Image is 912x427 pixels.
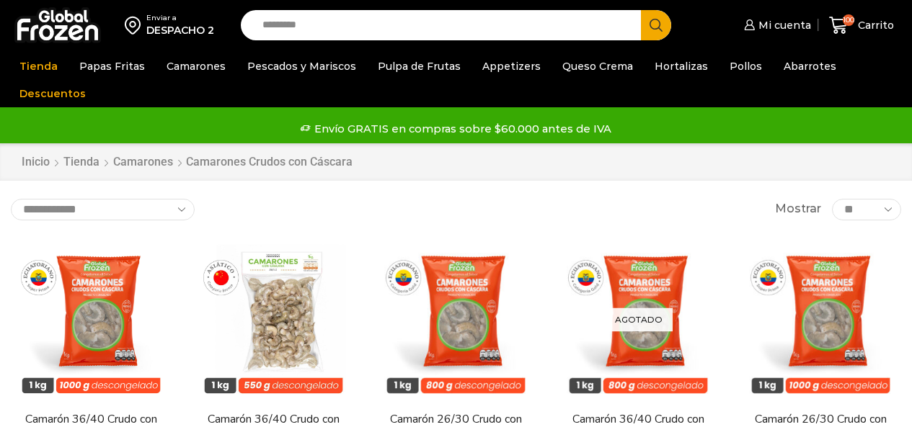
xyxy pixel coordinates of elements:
span: Carrito [854,18,894,32]
a: Descuentos [12,80,93,107]
span: Mi cuenta [755,18,811,32]
a: Pulpa de Frutas [371,53,468,80]
div: DESPACHO 2 [146,23,214,37]
a: Abarrotes [776,53,844,80]
div: Enviar a [146,13,214,23]
select: Pedido de la tienda [11,199,195,220]
a: Queso Crema [555,53,640,80]
a: Camarones [159,53,233,80]
a: 100 Carrito [825,9,898,42]
span: Mostrar [775,201,821,217]
img: address-field-icon.svg [125,13,146,37]
button: Search button [641,10,671,40]
a: Tienda [12,53,65,80]
nav: Breadcrumb [21,154,353,171]
a: Papas Fritas [72,53,152,80]
a: Pescados y Mariscos [240,53,363,80]
p: Agotado [605,307,673,331]
h1: Camarones Crudos con Cáscara [186,155,353,168]
a: Hortalizas [647,53,715,80]
a: Tienda [63,154,100,171]
a: Mi cuenta [740,11,811,40]
a: Pollos [722,53,769,80]
a: Appetizers [475,53,548,80]
a: Inicio [21,154,50,171]
a: Camarones [112,154,174,171]
span: 100 [843,14,854,26]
